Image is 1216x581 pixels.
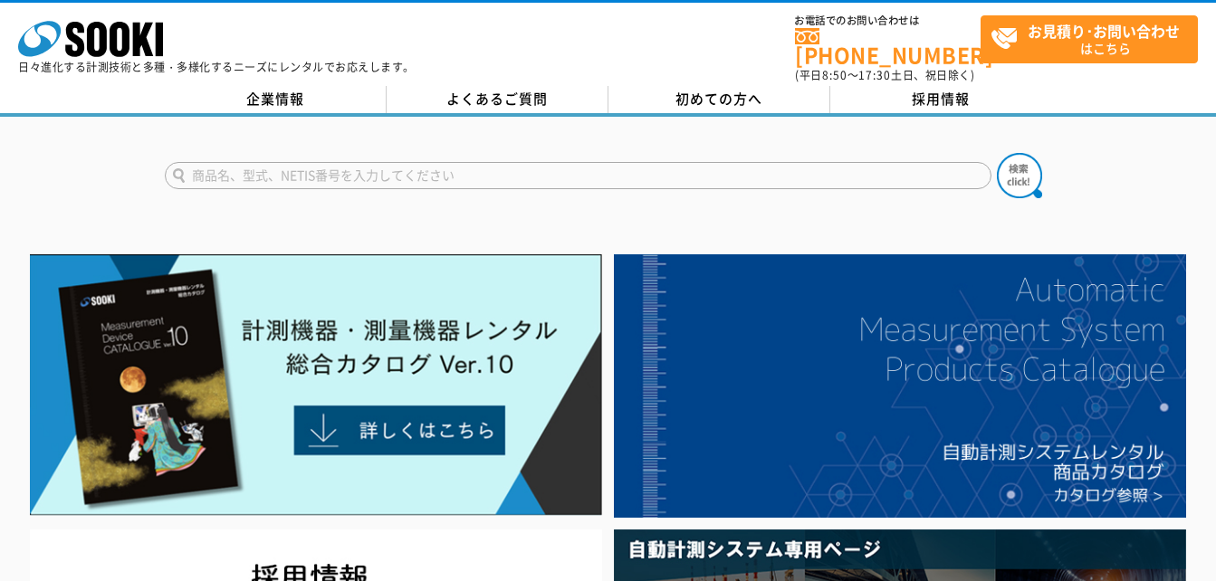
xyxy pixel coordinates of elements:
strong: お見積り･お問い合わせ [1028,20,1180,42]
a: お見積り･お問い合わせはこちら [981,15,1198,63]
span: 17:30 [858,67,891,83]
span: 初めての方へ [675,89,762,109]
a: [PHONE_NUMBER] [795,28,981,65]
span: 8:50 [822,67,847,83]
img: btn_search.png [997,153,1042,198]
p: 日々進化する計測技術と多種・多様化するニーズにレンタルでお応えします。 [18,62,415,72]
input: 商品名、型式、NETIS番号を入力してください [165,162,991,189]
img: 自動計測システムカタログ [614,254,1186,519]
span: お電話でのお問い合わせは [795,15,981,26]
a: 採用情報 [830,86,1052,113]
a: よくあるご質問 [387,86,608,113]
a: 初めての方へ [608,86,830,113]
span: (平日 ～ 土日、祝日除く) [795,67,974,83]
span: はこちら [991,16,1197,62]
img: Catalog Ver10 [30,254,602,517]
a: 企業情報 [165,86,387,113]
